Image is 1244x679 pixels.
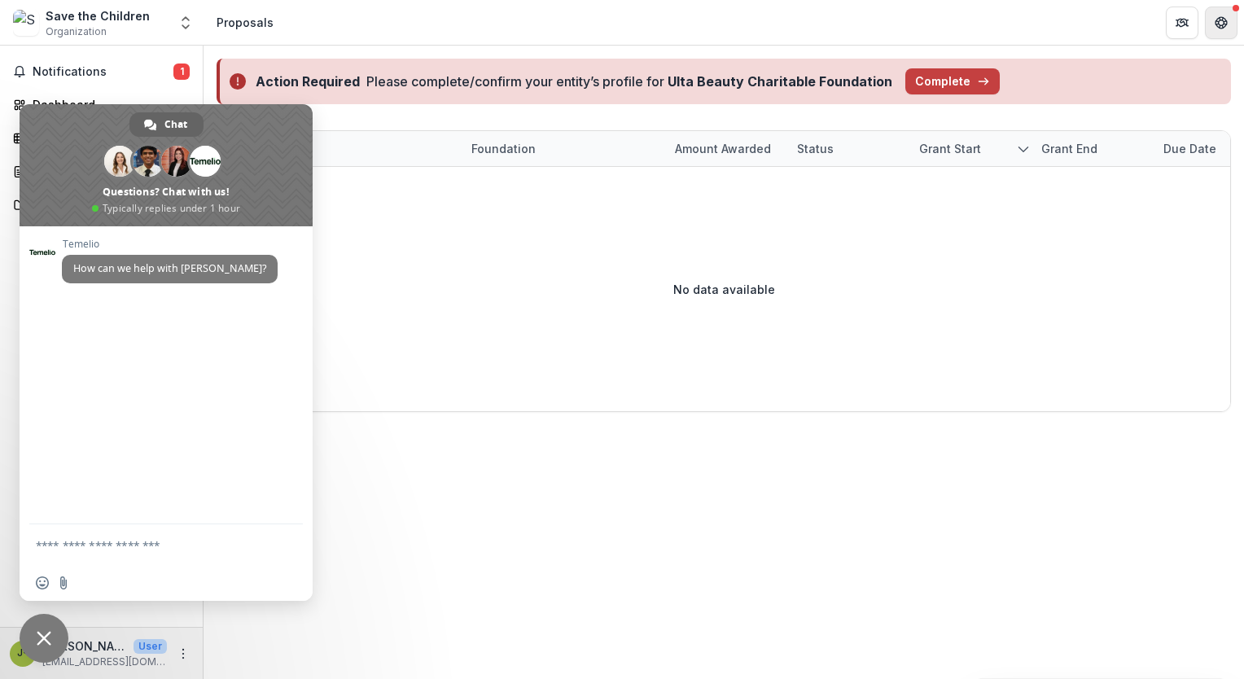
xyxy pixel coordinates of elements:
div: Amount awarded [665,131,787,166]
a: Dashboard [7,91,196,118]
div: Foundation [462,140,545,157]
div: Foundation [462,131,665,166]
textarea: Compose your message... [36,538,261,553]
div: Status [787,131,909,166]
div: Dashboard [33,96,183,113]
p: User [134,639,167,654]
button: Get Help [1205,7,1237,39]
p: No data available [673,281,775,298]
div: Grant end [1032,140,1107,157]
button: Open entity switcher [174,7,197,39]
div: Due Date [1154,140,1226,157]
svg: sorted descending [1017,142,1030,156]
a: Documents [7,191,196,218]
strong: Ulta Beauty Charitable Foundation [668,73,892,90]
div: Action Required [256,72,360,91]
img: Save the Children [13,10,39,36]
button: More [173,644,193,664]
nav: breadcrumb [210,11,280,34]
div: Julia Johna <jjohna@savechildren.org> [17,648,29,659]
div: Save the Children [46,7,150,24]
div: Grant start [909,131,1032,166]
span: Notifications [33,65,173,79]
div: Close chat [20,614,68,663]
span: Send a file [57,576,70,589]
div: Proposals [217,14,274,31]
span: 1 [173,64,190,80]
span: Temelio [62,239,278,250]
div: Please complete/confirm your entity’s profile for [366,72,892,91]
div: Grant end [1032,131,1154,166]
a: Tasks [7,125,196,151]
div: Amount awarded [665,140,781,157]
span: How can we help with [PERSON_NAME]? [73,261,266,275]
div: Grant start [909,140,991,157]
p: [PERSON_NAME] [PERSON_NAME] <[EMAIL_ADDRESS][DOMAIN_NAME]> [42,637,127,655]
div: Status [787,140,843,157]
button: Partners [1166,7,1198,39]
a: Proposals [7,158,196,185]
div: Grant [258,131,462,166]
span: Chat [164,112,187,137]
span: Organization [46,24,107,39]
div: Chat [129,112,204,137]
button: Complete [905,68,1000,94]
button: Notifications1 [7,59,196,85]
p: [EMAIL_ADDRESS][DOMAIN_NAME] [42,655,167,669]
span: Insert an emoji [36,576,49,589]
